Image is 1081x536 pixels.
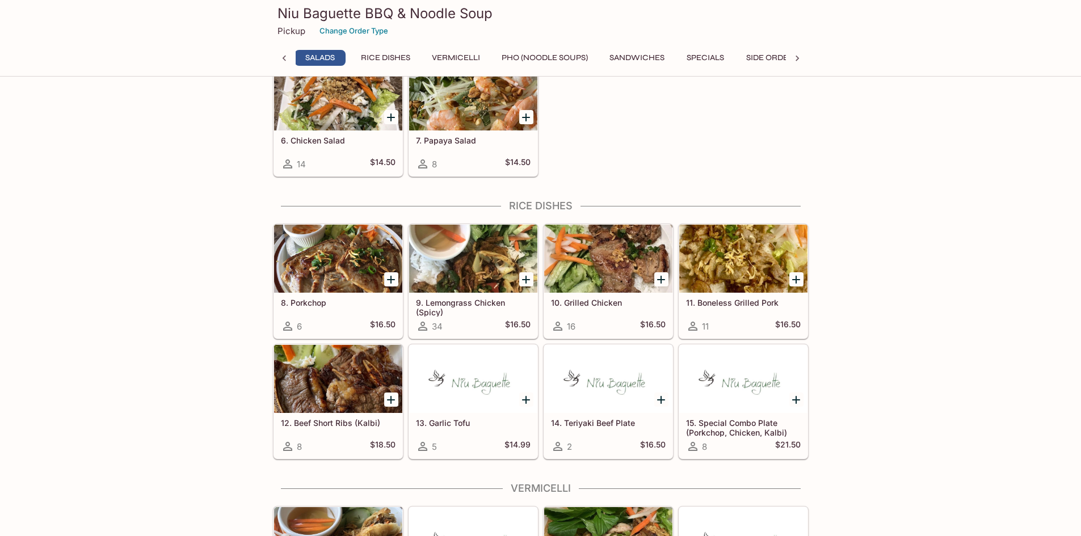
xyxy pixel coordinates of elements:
[409,62,537,130] div: 7. Papaya Salad
[355,50,417,66] button: Rice Dishes
[702,441,707,452] span: 8
[274,62,402,130] div: 6. Chicken Salad
[702,321,709,332] span: 11
[686,298,801,307] h5: 11. Boneless Grilled Pork
[274,224,403,339] a: 8. Porkchop6$16.50
[277,5,804,22] h3: Niu Baguette BBQ & Noodle Soup
[679,344,808,459] a: 15. Special Combo Plate (Porkchop, Chicken, Kalbi)8$21.50
[789,392,804,407] button: Add 15. Special Combo Plate (Porkchop, Chicken, Kalbi)
[775,319,801,333] h5: $16.50
[679,224,808,339] a: 11. Boneless Grilled Pork11$16.50
[274,345,402,413] div: 12. Beef Short Ribs (Kalbi)
[416,136,531,145] h5: 7. Papaya Salad
[416,298,531,316] h5: 9. Lemongrass Chicken (Spicy)
[416,418,531,428] h5: 13. Garlic Tofu
[281,418,396,428] h5: 12. Beef Short Ribs (Kalbi)
[654,272,668,286] button: Add 10. Grilled Chicken
[640,440,666,453] h5: $16.50
[519,272,533,286] button: Add 9. Lemongrass Chicken (Spicy)
[409,224,538,339] a: 9. Lemongrass Chicken (Spicy)34$16.50
[281,298,396,307] h5: 8. Porkchop
[432,441,437,452] span: 5
[686,418,801,437] h5: 15. Special Combo Plate (Porkchop, Chicken, Kalbi)
[603,50,671,66] button: Sandwiches
[544,224,673,339] a: 10. Grilled Chicken16$16.50
[680,50,731,66] button: Specials
[370,319,396,333] h5: $16.50
[273,200,809,212] h4: Rice Dishes
[409,62,538,176] a: 7. Papaya Salad8$14.50
[297,441,302,452] span: 8
[274,62,403,176] a: 6. Chicken Salad14$14.50
[314,22,393,40] button: Change Order Type
[384,110,398,124] button: Add 6. Chicken Salad
[370,157,396,171] h5: $14.50
[384,392,398,407] button: Add 12. Beef Short Ribs (Kalbi)
[384,272,398,286] button: Add 8. Porkchop
[504,440,531,453] h5: $14.99
[495,50,594,66] button: Pho (Noodle Soups)
[281,136,396,145] h5: 6. Chicken Salad
[551,418,666,428] h5: 14. Teriyaki Beef Plate
[654,392,668,407] button: Add 14. Teriyaki Beef Plate
[297,321,302,332] span: 6
[277,26,305,36] p: Pickup
[409,225,537,293] div: 9. Lemongrass Chicken (Spicy)
[740,50,805,66] button: Side Orders
[274,344,403,459] a: 12. Beef Short Ribs (Kalbi)8$18.50
[432,321,443,332] span: 34
[274,225,402,293] div: 8. Porkchop
[551,298,666,307] h5: 10. Grilled Chicken
[519,392,533,407] button: Add 13. Garlic Tofu
[370,440,396,453] h5: $18.50
[775,440,801,453] h5: $21.50
[505,157,531,171] h5: $14.50
[679,225,807,293] div: 11. Boneless Grilled Pork
[432,159,437,170] span: 8
[567,321,575,332] span: 16
[409,344,538,459] a: 13. Garlic Tofu5$14.99
[640,319,666,333] h5: $16.50
[426,50,486,66] button: Vermicelli
[273,482,809,495] h4: Vermicelli
[789,272,804,286] button: Add 11. Boneless Grilled Pork
[679,345,807,413] div: 15. Special Combo Plate (Porkchop, Chicken, Kalbi)
[544,225,672,293] div: 10. Grilled Chicken
[297,159,306,170] span: 14
[409,345,537,413] div: 13. Garlic Tofu
[519,110,533,124] button: Add 7. Papaya Salad
[505,319,531,333] h5: $16.50
[567,441,572,452] span: 2
[544,344,673,459] a: 14. Teriyaki Beef Plate2$16.50
[295,50,346,66] button: Salads
[544,345,672,413] div: 14. Teriyaki Beef Plate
